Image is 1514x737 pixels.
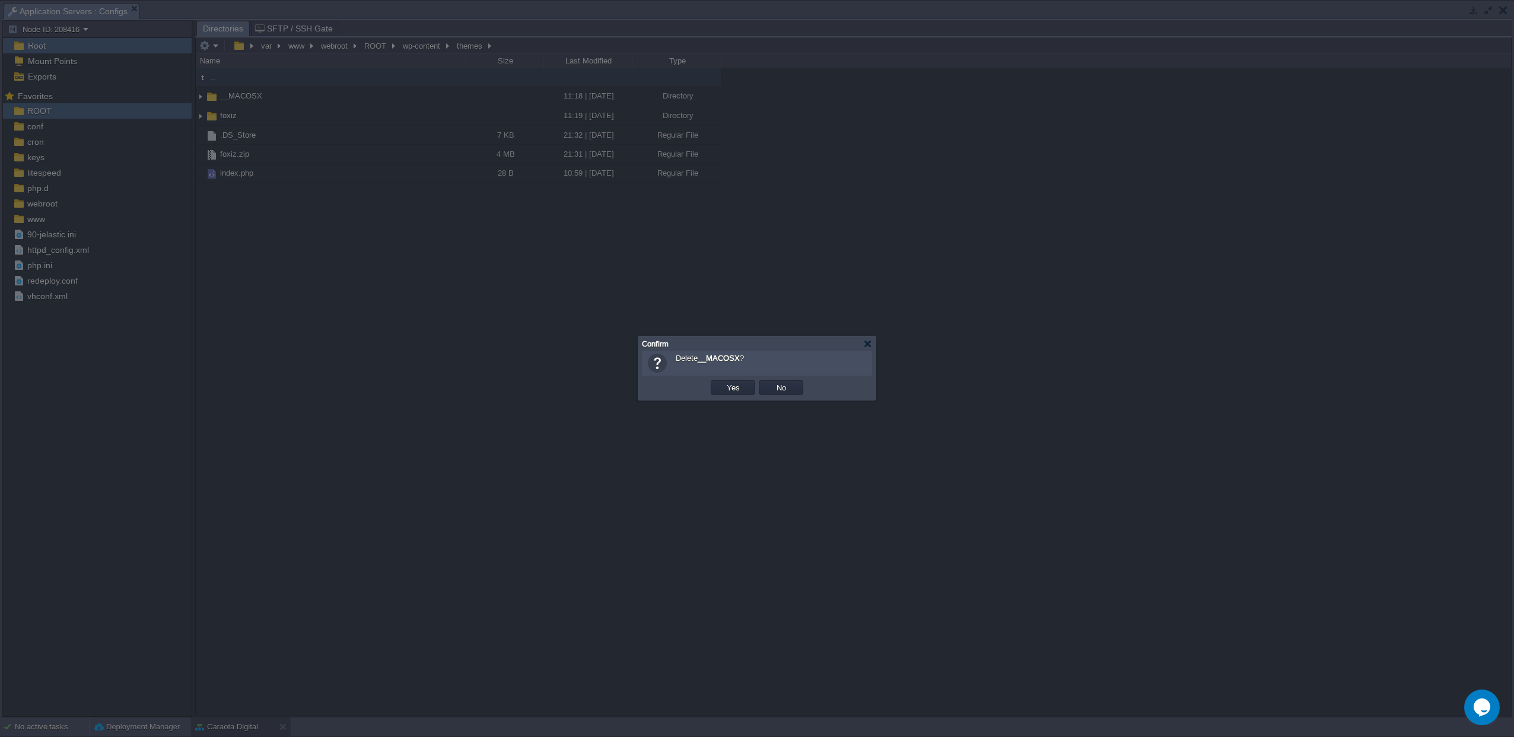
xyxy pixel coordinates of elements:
button: Yes [723,382,743,393]
iframe: chat widget [1464,690,1502,725]
span: Delete ? [676,354,744,363]
span: Confirm [642,339,669,348]
b: __MACOSX [698,354,740,363]
button: No [773,382,790,393]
